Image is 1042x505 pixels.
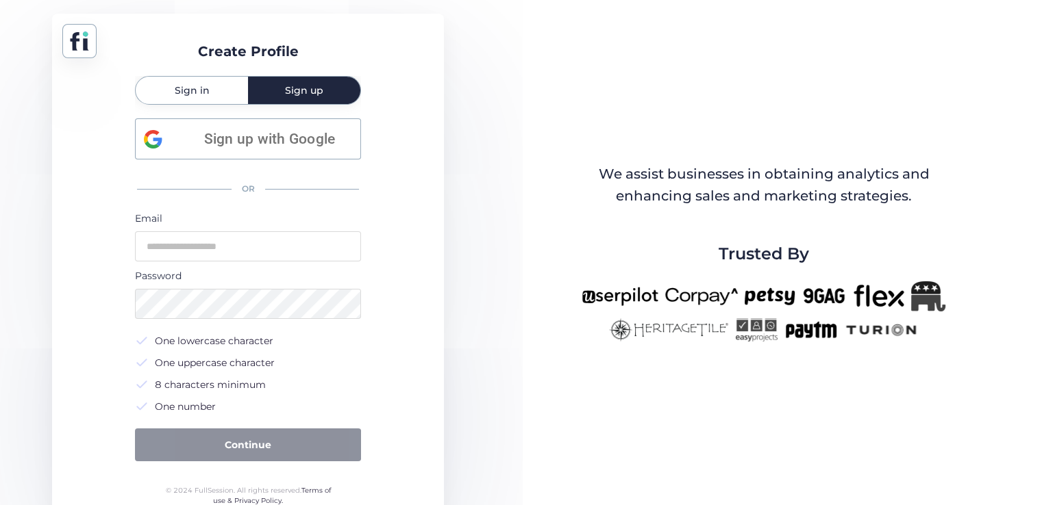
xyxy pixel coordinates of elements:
div: One lowercase character [155,333,273,349]
span: Trusted By [719,241,809,267]
div: 8 characters minimum [155,376,266,393]
img: flex-new.png [854,281,904,311]
div: OR [135,174,361,204]
div: One uppercase character [155,354,275,371]
div: One number [155,398,216,415]
img: 9gag-new.png [802,281,847,311]
div: Email [135,211,361,226]
img: easyprojects-new.png [735,318,778,341]
img: petsy-new.png [745,281,795,311]
span: Sign in [175,86,210,95]
span: Sign up with Google [187,128,352,151]
img: heritagetile-new.png [609,318,728,341]
div: Password [135,268,361,283]
img: userpilot-new.png [582,281,658,311]
button: Continue [135,428,361,461]
span: Sign up [285,86,323,95]
div: Create Profile [198,41,299,62]
img: corpay-new.png [665,281,738,311]
img: Republicanlogo-bw.png [911,281,945,311]
img: paytm-new.png [784,318,837,341]
img: turion-new.png [844,318,919,341]
div: We assist businesses in obtaining analytics and enhancing sales and marketing strategies. [583,164,945,207]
